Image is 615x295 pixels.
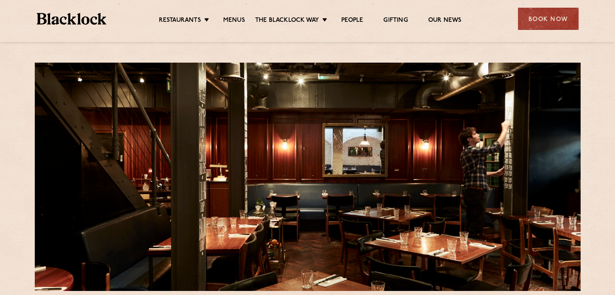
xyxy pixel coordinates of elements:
a: People [341,17,363,25]
a: The Blacklock Way [255,17,319,25]
a: Restaurants [159,17,201,25]
a: Menus [223,17,245,25]
a: Gifting [383,17,408,25]
a: Our News [428,17,462,25]
div: Book Now [518,8,579,30]
img: BL_Textured_Logo-footer-cropped.svg [37,13,107,25]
